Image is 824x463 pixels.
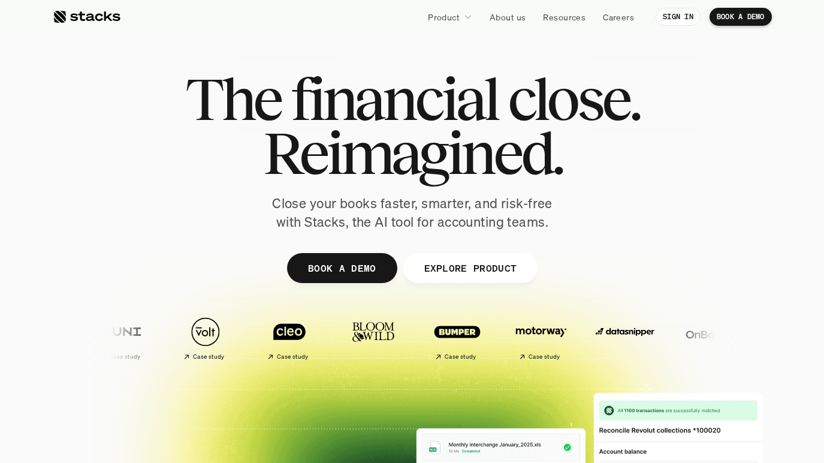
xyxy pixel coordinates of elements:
[502,311,580,365] a: Case study
[596,6,641,28] a: Careers
[83,311,161,365] a: Case study
[490,11,526,23] p: About us
[482,6,533,28] a: About us
[185,72,280,126] span: The
[307,259,376,276] p: BOOK A DEMO
[108,353,140,360] h2: Case study
[444,353,476,360] h2: Case study
[403,253,538,283] a: EXPLORE PRODUCT
[656,8,701,26] a: SIGN IN
[508,72,639,126] span: close.
[418,311,496,365] a: Case study
[536,6,593,28] a: Resources
[276,353,308,360] h2: Case study
[717,13,765,21] p: BOOK A DEMO
[262,194,562,231] p: Close your books faster, smarter, and risk-free with Stacks, the AI tool for accounting teams.
[528,353,560,360] h2: Case study
[192,353,224,360] h2: Case study
[286,253,397,283] a: BOOK A DEMO
[167,311,245,365] a: Case study
[291,72,497,126] span: financial
[428,11,460,23] p: Product
[543,11,585,23] p: Resources
[710,8,772,26] a: BOOK A DEMO
[603,11,634,23] p: Careers
[262,126,562,180] span: Reimagined.
[250,311,328,365] a: Case study
[424,259,517,276] p: EXPLORE PRODUCT
[663,13,693,21] p: SIGN IN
